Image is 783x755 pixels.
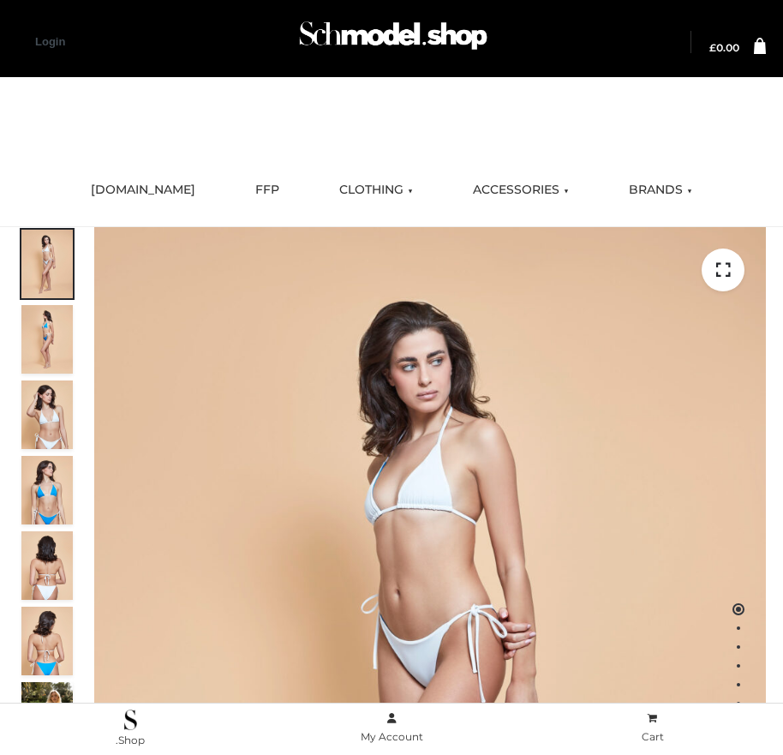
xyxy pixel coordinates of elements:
[242,171,292,209] a: FFP
[616,171,705,209] a: BRANDS
[21,380,73,449] img: ArielClassicBikiniTop_CloudNine_AzureSky_OW114ECO_3-scaled.jpg
[460,171,582,209] a: ACCESSORIES
[709,41,716,54] span: £
[709,41,739,54] bdi: 0.00
[21,682,73,751] img: Arieltop_CloudNine_AzureSky2.jpg
[124,710,137,730] img: .Shop
[709,43,739,53] a: £0.00
[78,171,208,209] a: [DOMAIN_NAME]
[35,35,65,48] a: Login
[21,230,73,298] img: ArielClassicBikiniTop_CloudNine_AzureSky_OW114ECO_1-scaled.jpg
[326,171,426,209] a: CLOTHING
[361,730,423,743] span: My Account
[116,734,145,746] span: .Shop
[291,15,492,70] a: Schmodel Admin 964
[522,709,783,747] a: Cart
[261,709,523,747] a: My Account
[21,456,73,524] img: ArielClassicBikiniTop_CloudNine_AzureSky_OW114ECO_4-scaled.jpg
[295,9,492,70] img: Schmodel Admin 964
[21,607,73,675] img: ArielClassicBikiniTop_CloudNine_AzureSky_OW114ECO_8-scaled.jpg
[21,531,73,600] img: ArielClassicBikiniTop_CloudNine_AzureSky_OW114ECO_7-scaled.jpg
[21,305,73,374] img: ArielClassicBikiniTop_CloudNine_AzureSky_OW114ECO_2-scaled.jpg
[642,730,664,743] span: Cart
